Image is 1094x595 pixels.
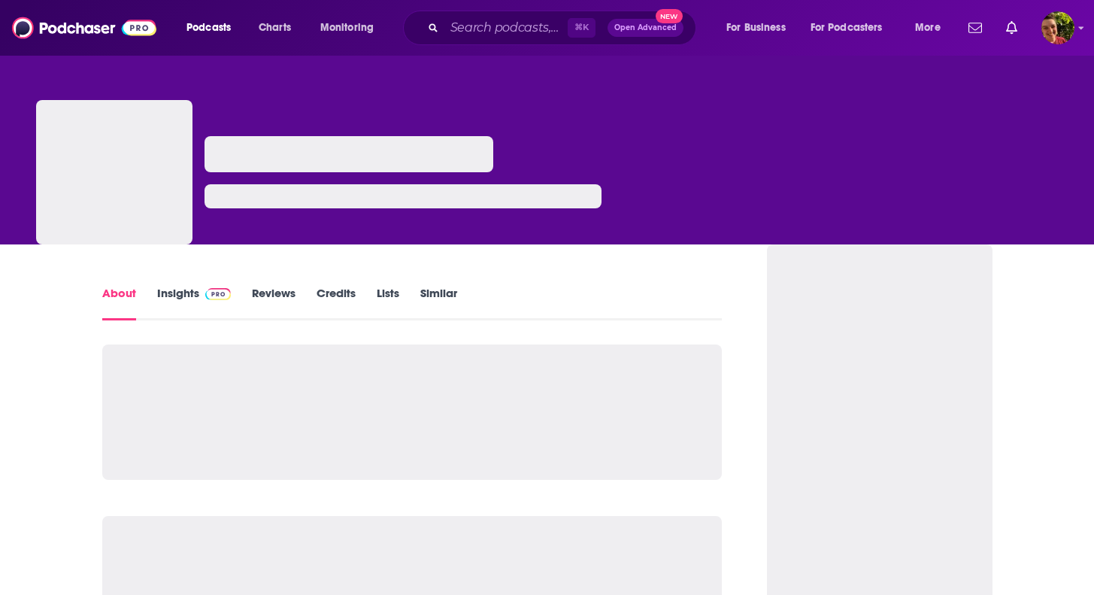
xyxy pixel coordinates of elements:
span: Podcasts [186,17,231,38]
button: Show profile menu [1041,11,1074,44]
span: Monitoring [320,17,374,38]
a: Show notifications dropdown [1000,15,1023,41]
a: Show notifications dropdown [962,15,988,41]
span: Open Advanced [614,24,677,32]
img: Podchaser - Follow, Share and Rate Podcasts [12,14,156,42]
button: open menu [310,16,393,40]
img: Podchaser Pro [205,288,232,300]
img: User Profile [1041,11,1074,44]
a: Similar [420,286,457,320]
div: Search podcasts, credits, & more... [417,11,711,45]
button: open menu [716,16,805,40]
button: open menu [801,16,905,40]
span: New [656,9,683,23]
a: InsightsPodchaser Pro [157,286,232,320]
span: Logged in as Marz [1041,11,1074,44]
span: ⌘ K [568,18,595,38]
span: For Podcasters [811,17,883,38]
span: Charts [259,17,291,38]
button: open menu [176,16,250,40]
span: More [915,17,941,38]
input: Search podcasts, credits, & more... [444,16,568,40]
span: For Business [726,17,786,38]
a: About [102,286,136,320]
a: Charts [249,16,300,40]
a: Reviews [252,286,295,320]
button: Open AdvancedNew [608,19,683,37]
button: open menu [905,16,959,40]
a: Lists [377,286,399,320]
a: Credits [317,286,356,320]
